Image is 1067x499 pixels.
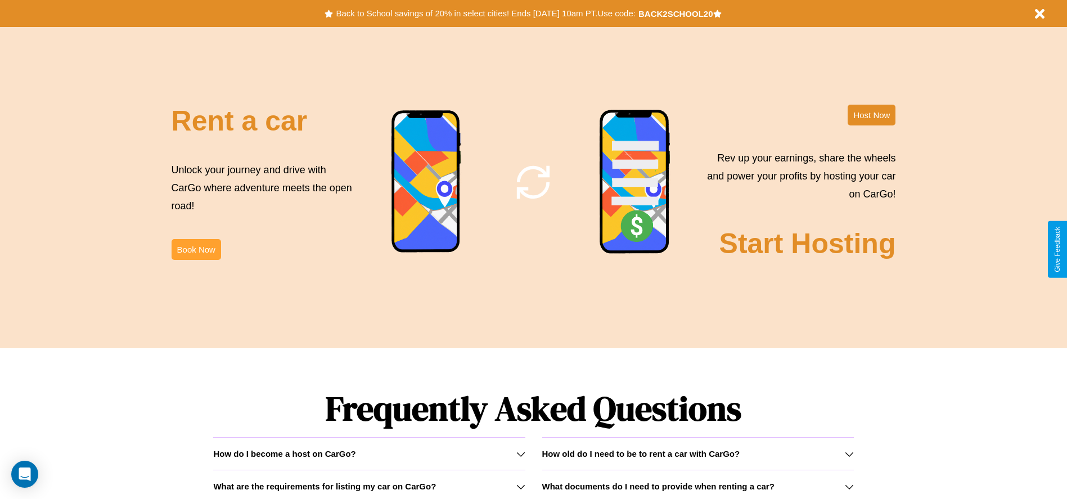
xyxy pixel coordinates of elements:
[700,149,895,204] p: Rev up your earnings, share the wheels and power your profits by hosting your car on CarGo!
[11,461,38,488] div: Open Intercom Messenger
[172,105,308,137] h2: Rent a car
[213,449,355,458] h3: How do I become a host on CarGo?
[333,6,638,21] button: Back to School savings of 20% in select cities! Ends [DATE] 10am PT.Use code:
[213,380,853,437] h1: Frequently Asked Questions
[172,239,221,260] button: Book Now
[848,105,895,125] button: Host Now
[213,482,436,491] h3: What are the requirements for listing my car on CarGo?
[638,9,713,19] b: BACK2SCHOOL20
[542,482,775,491] h3: What documents do I need to provide when renting a car?
[391,110,462,254] img: phone
[542,449,740,458] h3: How old do I need to be to rent a car with CarGo?
[599,109,671,255] img: phone
[172,161,356,215] p: Unlock your journey and drive with CarGo where adventure meets the open road!
[719,227,896,260] h2: Start Hosting
[1054,227,1061,272] div: Give Feedback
